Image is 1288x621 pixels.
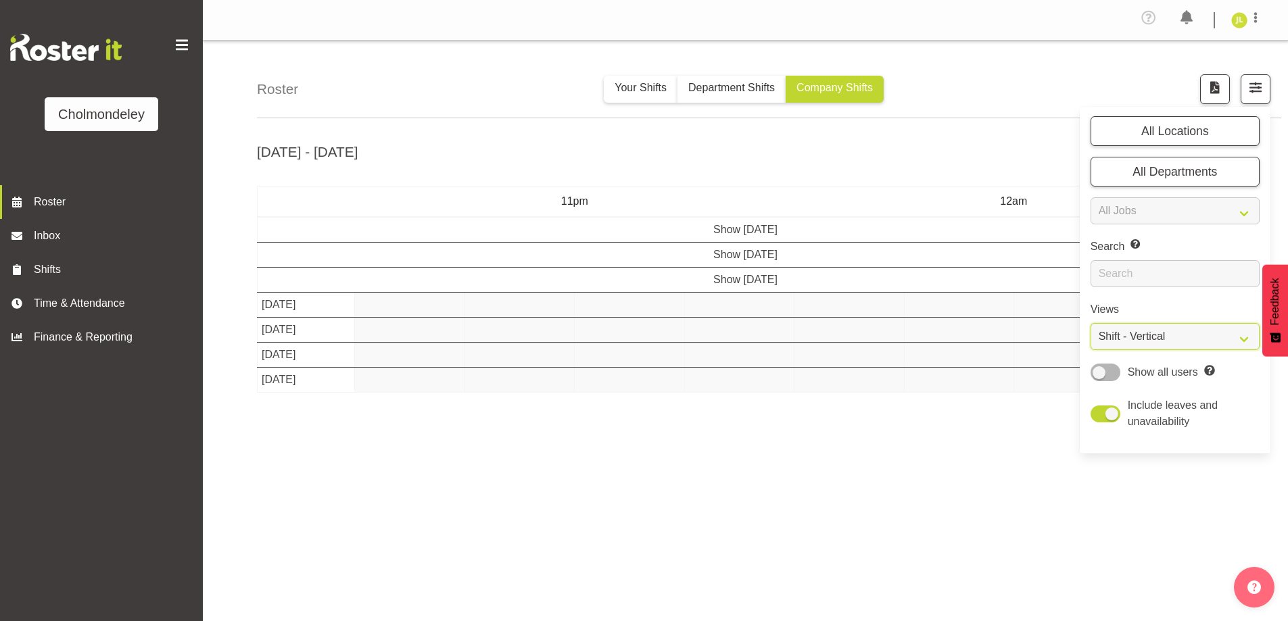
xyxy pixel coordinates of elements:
[794,187,1234,218] th: 12am
[604,76,677,103] button: Your Shifts
[34,194,196,210] span: Roster
[258,293,355,318] td: [DATE]
[688,82,775,93] span: Department Shifts
[34,295,176,312] span: Time & Attendance
[1091,260,1260,287] input: Search
[677,76,786,103] button: Department Shifts
[257,78,298,99] h4: Roster
[786,76,884,103] button: Company Shifts
[1091,301,1260,318] label: Views
[1267,278,1283,325] span: Feedback
[1247,580,1261,594] img: help-xxl-2.png
[1200,74,1230,104] button: Download a PDF of the roster according to the set date range.
[258,368,355,393] td: [DATE]
[1132,165,1217,178] span: All Departments
[1091,239,1260,255] label: Search
[257,141,358,162] h2: [DATE] - [DATE]
[258,318,355,343] td: [DATE]
[258,268,1234,293] td: Show [DATE]
[1241,74,1270,104] button: Filter Shifts
[1091,157,1260,187] button: All Departments
[355,187,794,218] th: 11pm
[1091,116,1260,146] button: All Locations
[34,329,176,345] span: Finance & Reporting
[796,82,873,93] span: Company Shifts
[34,262,176,278] span: Shifts
[58,104,145,124] div: Cholmondeley
[615,82,667,93] span: Your Shifts
[10,34,122,61] img: Rosterit website logo
[1128,366,1198,378] span: Show all users
[1141,124,1209,138] span: All Locations
[1128,399,1218,427] span: Include leaves and unavailability
[258,343,355,368] td: [DATE]
[1231,12,1247,28] img: jay-lowe9524.jpg
[1262,264,1288,356] button: Feedback - Show survey
[258,217,1234,243] td: Show [DATE]
[34,228,196,244] span: Inbox
[258,243,1234,268] td: Show [DATE]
